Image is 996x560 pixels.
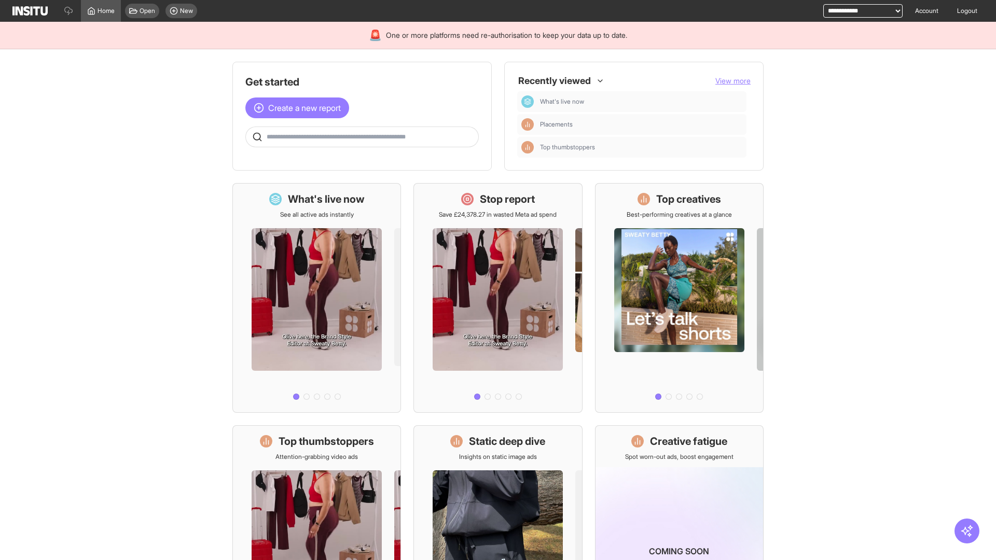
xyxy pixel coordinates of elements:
h1: Top creatives [656,192,721,206]
p: See all active ads instantly [280,211,354,219]
a: Stop reportSave £24,378.27 in wasted Meta ad spend [413,183,582,413]
span: Top thumbstoppers [540,143,742,151]
h1: Top thumbstoppers [279,434,374,449]
span: Open [140,7,155,15]
p: Insights on static image ads [459,453,537,461]
h1: Stop report [480,192,535,206]
img: Logo [12,6,48,16]
h1: Get started [245,75,479,89]
div: Insights [521,118,534,131]
p: Save £24,378.27 in wasted Meta ad spend [439,211,557,219]
h1: Static deep dive [469,434,545,449]
span: What's live now [540,97,584,106]
div: 🚨 [369,28,382,43]
div: Insights [521,141,534,153]
h1: What's live now [288,192,365,206]
span: What's live now [540,97,742,106]
span: Top thumbstoppers [540,143,595,151]
p: Best-performing creatives at a glance [627,211,732,219]
span: Home [98,7,115,15]
span: Placements [540,120,573,129]
span: View more [715,76,751,85]
div: Dashboard [521,95,534,108]
p: Attention-grabbing video ads [275,453,358,461]
button: View more [715,76,751,86]
button: Create a new report [245,97,349,118]
a: Top creativesBest-performing creatives at a glance [595,183,764,413]
span: One or more platforms need re-authorisation to keep your data up to date. [386,30,627,40]
span: New [180,7,193,15]
span: Create a new report [268,102,341,114]
a: What's live nowSee all active ads instantly [232,183,401,413]
span: Placements [540,120,742,129]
